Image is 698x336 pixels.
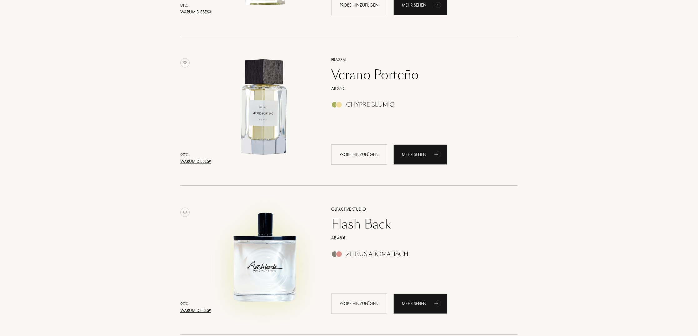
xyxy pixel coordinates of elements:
[212,198,322,321] a: Flash Back Olfactive Studio
[180,152,211,158] div: 90 %
[327,57,509,63] a: Frassai
[346,251,408,258] div: Zitrus Aromatisch
[180,301,211,307] div: 90 %
[327,253,509,259] a: Zitrus Aromatisch
[346,101,394,108] div: Chypre Blumig
[327,103,509,110] a: Chypre Blumig
[393,293,447,314] a: Mehr sehenanimation
[327,217,509,232] a: Flash Back
[180,307,211,314] div: Warum dieses?
[180,158,211,165] div: Warum dieses?
[393,293,447,314] div: Mehr sehen
[432,297,445,309] div: animation
[212,56,317,160] img: Verano Porteño Frassai
[212,205,317,309] img: Flash Back Olfactive Studio
[432,148,445,160] div: animation
[393,144,447,165] div: Mehr sehen
[327,206,509,213] a: Olfactive Studio
[180,208,190,217] img: no_like_p.png
[180,2,211,9] div: 91 %
[331,144,387,165] div: Probe hinzufügen
[327,67,509,82] a: Verano Porteño
[393,144,447,165] a: Mehr sehenanimation
[180,9,211,15] div: Warum dieses?
[327,85,509,92] a: Ab 35 €
[212,49,322,172] a: Verano Porteño Frassai
[180,58,190,68] img: no_like_p.png
[331,293,387,314] div: Probe hinzufügen
[327,235,509,241] a: Ab 48 €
